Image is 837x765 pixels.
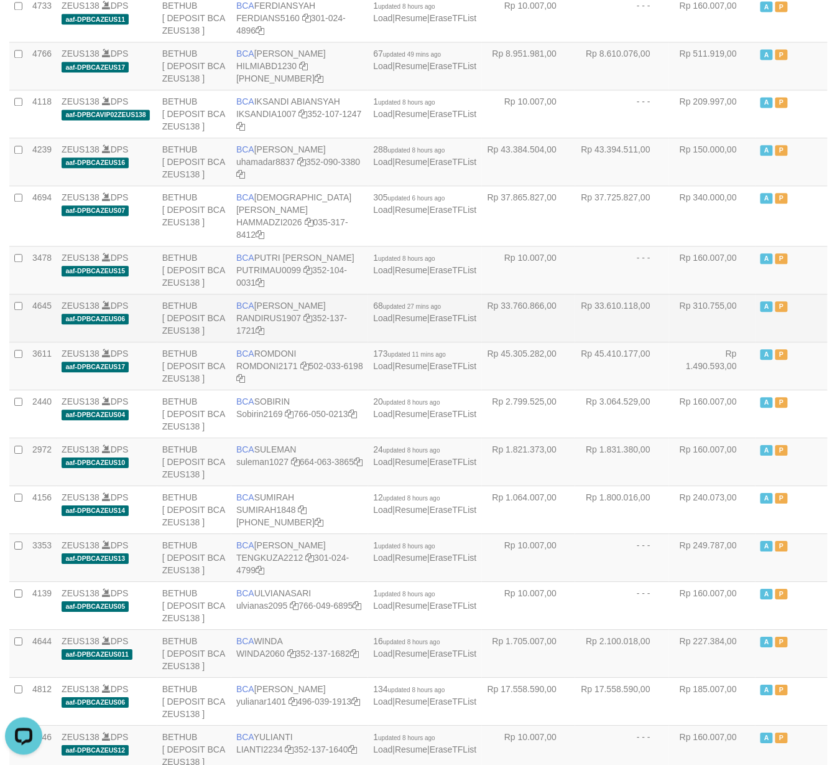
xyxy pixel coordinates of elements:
a: Copy 7660500213 to clipboard [348,409,357,419]
td: 4239 [27,138,57,185]
span: 1 [373,588,435,598]
a: EraseTFList [430,157,476,167]
span: 173 [373,349,446,359]
a: ZEUS138 [62,492,99,502]
td: Rp 160.007,00 [669,438,756,486]
td: DPS [57,486,157,533]
span: 20 [373,397,440,406]
a: Copy 6640633865 to clipboard [354,457,363,467]
td: BETHUB [ DEPOSIT BCA ZEUS138 ] [157,185,231,246]
td: [DEMOGRAPHIC_DATA][PERSON_NAME] 035-317-8412 [231,185,368,246]
a: Load [373,109,392,119]
a: Load [373,361,392,371]
span: aaf-DPBCAZEUS07 [62,205,129,216]
a: EraseTFList [430,409,476,419]
a: SUMIRAH1848 [236,505,296,515]
td: 2972 [27,438,57,486]
a: Load [373,457,392,467]
td: DPS [57,581,157,629]
td: Rp 249.787,00 [669,533,756,581]
a: Copy IKSANDIA1007 to clipboard [298,109,307,119]
a: Resume [395,744,427,754]
a: Copy suleman1027 to clipboard [291,457,300,467]
span: Active [761,397,773,408]
td: DPS [57,42,157,90]
a: EraseTFList [430,205,476,215]
span: Active [761,349,773,360]
span: updated 8 hours ago [383,495,440,502]
a: Copy LIANTI2234 to clipboard [285,744,294,754]
a: Copy PUTRIMAU0099 to clipboard [303,265,312,275]
td: 4139 [27,581,57,629]
a: PUTRIMAU0099 [236,265,301,275]
a: EraseTFList [430,744,476,754]
a: Copy 3010244896 to clipboard [256,26,264,35]
span: Active [761,1,773,12]
span: updated 8 hours ago [383,447,440,454]
a: Resume [395,157,427,167]
td: - - - [575,533,669,581]
a: Resume [395,109,427,119]
a: Resume [395,601,427,611]
td: BETHUB [ DEPOSIT BCA ZEUS138 ] [157,486,231,533]
span: 1 [373,96,435,106]
a: ZEUS138 [62,684,99,694]
td: Rp 1.064.007,00 [482,486,576,533]
span: BCA [236,96,254,106]
a: Resume [395,265,427,275]
a: Copy HAMMADZI2026 to clipboard [305,217,313,227]
span: updated 8 hours ago [383,399,440,406]
span: BCA [236,144,254,154]
span: Active [761,49,773,60]
span: Active [761,193,773,204]
td: ROMDONI 502-033-6198 [231,342,368,390]
a: HILMIABD1230 [236,61,297,71]
a: EraseTFList [430,13,476,23]
a: EraseTFList [430,697,476,706]
span: updated 8 hours ago [388,147,445,154]
span: | | [373,540,476,563]
a: EraseTFList [430,361,476,371]
td: Rp 1.705.007,00 [482,629,576,677]
span: aaf-DPBCAVIP02ZEUS138 [62,110,150,120]
span: BCA [236,192,254,202]
td: [PERSON_NAME] 352-137-1721 [231,294,368,342]
td: [PERSON_NAME] 301-024-4799 [231,533,368,581]
td: Rp 10.007,00 [482,581,576,629]
span: aaf-DPBCAZEUS13 [62,553,129,564]
a: Load [373,313,392,323]
span: Paused [775,589,788,599]
a: EraseTFList [430,313,476,323]
td: 3478 [27,246,57,294]
a: Copy 3521071247 to clipboard [236,121,245,131]
span: 12 [373,492,440,502]
a: Copy Sobirin2169 to clipboard [285,409,294,419]
span: | | [373,444,476,467]
a: EraseTFList [430,457,476,467]
a: ZEUS138 [62,144,99,154]
span: 288 [373,144,445,154]
span: aaf-DPBCAZEUS11 [62,14,129,24]
td: Rp 150.000,00 [669,138,756,185]
span: BCA [236,49,254,59]
td: Rp 1.490.593,00 [669,342,756,390]
span: Active [761,253,773,264]
a: Load [373,744,392,754]
a: Copy 3521371682 to clipboard [350,649,359,659]
a: ZEUS138 [62,253,99,263]
td: 4645 [27,294,57,342]
span: | | [373,588,476,611]
span: aaf-DPBCAZEUS15 [62,266,129,276]
a: IKSANDIA1007 [236,109,297,119]
span: Active [761,301,773,312]
a: HAMMADZI2026 [236,217,302,227]
a: Resume [395,697,427,706]
span: Paused [775,145,788,156]
a: ROMDONI2171 [236,361,298,371]
span: | | [373,49,476,71]
span: Paused [775,445,788,456]
a: Copy ulvianas2095 to clipboard [290,601,298,611]
a: ZEUS138 [62,397,99,406]
a: Load [373,553,392,563]
td: DPS [57,246,157,294]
